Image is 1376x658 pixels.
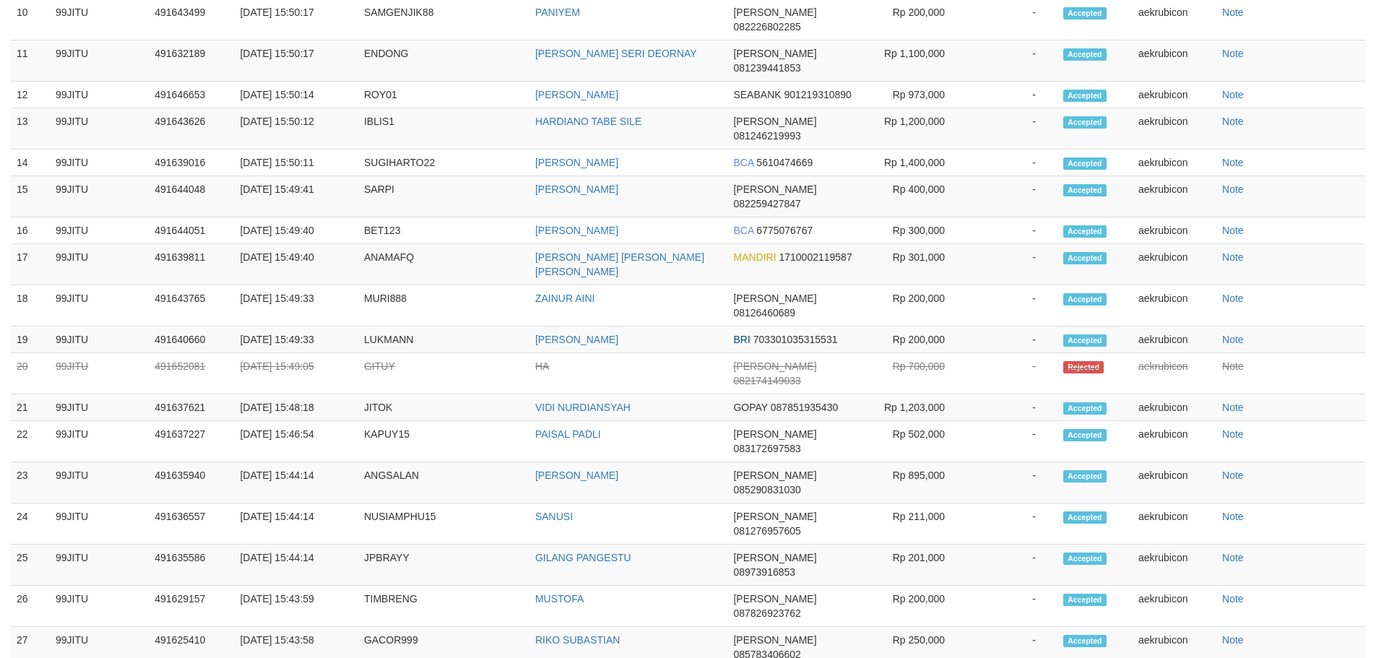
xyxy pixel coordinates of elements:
td: aekrubicon [1133,326,1216,353]
td: - [966,150,1057,176]
td: 99JITU [50,217,149,244]
td: 99JITU [50,503,149,545]
td: 11 [11,40,50,82]
td: aekrubicon [1133,176,1216,217]
td: [DATE] 15:43:59 [234,586,358,627]
td: JITOK [358,394,529,421]
a: Note [1222,428,1244,440]
span: 6775076767 [756,225,813,236]
a: [PERSON_NAME] [535,183,618,195]
td: [DATE] 15:46:54 [234,421,358,462]
td: - [966,503,1057,545]
td: 17 [11,244,50,285]
a: [PERSON_NAME] [535,157,618,168]
a: HA [535,360,549,372]
td: ROY01 [358,82,529,108]
td: 491643765 [149,285,234,326]
td: [DATE] 15:48:18 [234,394,358,421]
a: Note [1222,157,1244,168]
span: [PERSON_NAME] [733,634,816,646]
span: 703301035315531 [753,334,838,345]
td: [DATE] 15:50:11 [234,150,358,176]
span: [PERSON_NAME] [733,116,816,127]
td: - [966,82,1057,108]
a: Note [1222,251,1244,263]
a: Note [1222,552,1244,563]
td: 15 [11,176,50,217]
span: GOPAY [733,402,767,413]
td: aekrubicon [1133,503,1216,545]
td: 12 [11,82,50,108]
a: Note [1222,225,1244,236]
a: VIDI NURDIANSYAH [535,402,631,413]
td: 99JITU [50,462,149,503]
a: RIKO SUBASTIAN [535,634,620,646]
td: NUSIAMPHU15 [358,503,529,545]
a: Note [1222,511,1244,522]
a: Note [1222,593,1244,605]
td: 491636557 [149,503,234,545]
td: 491644051 [149,217,234,244]
span: [PERSON_NAME] [733,48,816,59]
td: [DATE] 15:44:14 [234,503,358,545]
span: BRI [733,334,750,345]
td: [DATE] 15:44:14 [234,462,358,503]
td: - [966,394,1057,421]
td: aekrubicon [1133,353,1216,394]
td: JPBRAYY [358,545,529,586]
td: KAPUY15 [358,421,529,462]
td: [DATE] 15:49:40 [234,217,358,244]
td: 99JITU [50,285,149,326]
span: Accepted [1063,402,1107,415]
td: 99JITU [50,586,149,627]
a: [PERSON_NAME] [535,89,618,100]
td: LUKMANN [358,326,529,353]
span: 085290831030 [733,484,800,495]
span: Accepted [1063,90,1107,102]
span: Accepted [1063,184,1107,196]
td: 491635586 [149,545,234,586]
td: aekrubicon [1133,586,1216,627]
td: Rp 895,000 [860,462,966,503]
td: Rp 301,000 [860,244,966,285]
td: aekrubicon [1133,421,1216,462]
td: 491639016 [149,150,234,176]
td: Rp 200,000 [860,586,966,627]
td: Rp 700,000 [860,353,966,394]
td: Rp 200,000 [860,326,966,353]
a: SANUSI [535,511,573,522]
span: [PERSON_NAME] [733,360,816,372]
td: 99JITU [50,150,149,176]
span: [PERSON_NAME] [733,293,816,304]
td: SARPI [358,176,529,217]
td: 23 [11,462,50,503]
td: [DATE] 15:49:05 [234,353,358,394]
span: BCA [733,225,753,236]
td: aekrubicon [1133,217,1216,244]
td: 99JITU [50,108,149,150]
td: 491643626 [149,108,234,150]
td: - [966,586,1057,627]
td: 99JITU [50,244,149,285]
td: aekrubicon [1133,40,1216,82]
td: [DATE] 15:44:14 [234,545,358,586]
td: aekrubicon [1133,545,1216,586]
span: [PERSON_NAME] [733,552,816,563]
span: 082259427847 [733,198,800,209]
span: Accepted [1063,7,1107,20]
td: 26 [11,586,50,627]
td: 491646653 [149,82,234,108]
span: Accepted [1063,116,1107,129]
td: - [966,326,1057,353]
td: 14 [11,150,50,176]
span: Accepted [1063,293,1107,306]
td: - [966,108,1057,150]
td: - [966,176,1057,217]
span: [PERSON_NAME] [733,7,816,18]
td: Rp 211,000 [860,503,966,545]
td: 18 [11,285,50,326]
a: GILANG PANGESTU [535,552,631,563]
a: HARDIANO TABE SILE [535,116,641,127]
td: [DATE] 15:50:17 [234,40,358,82]
td: Rp 1,100,000 [860,40,966,82]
